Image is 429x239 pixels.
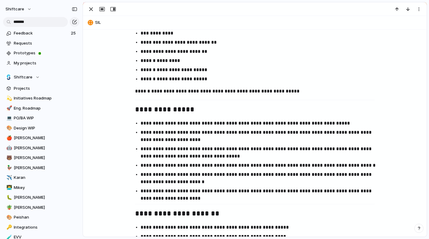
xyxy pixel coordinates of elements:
a: Requests [3,39,79,48]
button: 🪴 [5,205,12,211]
button: 🎨 [5,214,12,220]
div: 🔑 [6,224,11,231]
div: 🐻 [6,154,11,161]
a: 🎨Peishan [3,213,79,222]
div: ✈️ [6,174,11,181]
span: Shiftcare [14,74,32,80]
span: [PERSON_NAME] [14,194,77,201]
span: [PERSON_NAME] [14,145,77,151]
span: 25 [71,30,77,36]
span: [PERSON_NAME] [14,135,77,141]
span: shiftcare [5,6,24,12]
span: [PERSON_NAME] [14,205,77,211]
a: 💻PO/BA WIP [3,114,79,123]
button: 🔑 [5,224,12,230]
div: 🐛 [6,194,11,201]
button: ✈️ [5,175,12,181]
button: 🚀 [5,105,12,111]
span: Peishan [14,214,77,220]
span: Projects [14,85,77,92]
div: 🤖 [6,144,11,151]
span: Feedback [14,30,69,36]
div: 🚀 [6,105,11,112]
a: 🚀Eng. Roadmap [3,104,79,113]
span: [PERSON_NAME] [14,165,77,171]
div: 🪴 [6,204,11,211]
button: 🍎 [5,135,12,141]
a: 🤖[PERSON_NAME] [3,143,79,153]
span: Design WIP [14,125,77,131]
span: SIL [95,20,424,26]
span: Requests [14,40,77,46]
div: 🎨 [6,214,11,221]
div: 🍎 [6,135,11,142]
a: 💫Initiatives Roadmap [3,94,79,103]
a: 👨‍💻Mikey [3,183,79,192]
a: Prototypes [3,49,79,58]
button: 💫 [5,95,12,101]
button: shiftcare [3,4,35,14]
button: 🐻 [5,155,12,161]
button: SIL [86,18,424,27]
button: 👨‍💻 [5,185,12,191]
a: 🔑Integrations [3,223,79,232]
a: 🦆[PERSON_NAME] [3,163,79,172]
span: My projects [14,60,77,66]
span: Karan [14,175,77,181]
button: 🐛 [5,194,12,201]
a: 🪴[PERSON_NAME] [3,203,79,212]
button: 🦆 [5,165,12,171]
span: Prototypes [14,50,77,56]
button: 💻 [5,115,12,121]
div: 💫 [6,95,11,102]
span: [PERSON_NAME] [14,155,77,161]
a: Projects [3,84,79,93]
div: 🎨 [6,125,11,132]
span: Integrations [14,224,77,230]
a: 🍎[PERSON_NAME] [3,133,79,143]
span: PO/BA WIP [14,115,77,121]
span: Eng. Roadmap [14,105,77,111]
div: 💻 [6,115,11,122]
a: 🐛[PERSON_NAME] [3,193,79,202]
button: 🎨 [5,125,12,131]
a: My projects [3,59,79,68]
a: 🐻[PERSON_NAME] [3,153,79,162]
span: Mikey [14,185,77,191]
span: Initiatives Roadmap [14,95,77,101]
div: 🦆 [6,164,11,171]
a: 🎨Design WIP [3,124,79,133]
a: ✈️Karan [3,173,79,182]
button: Shiftcare [3,73,79,82]
a: Feedback25 [3,29,79,38]
div: 👨‍💻 [6,184,11,191]
button: 🤖 [5,145,12,151]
